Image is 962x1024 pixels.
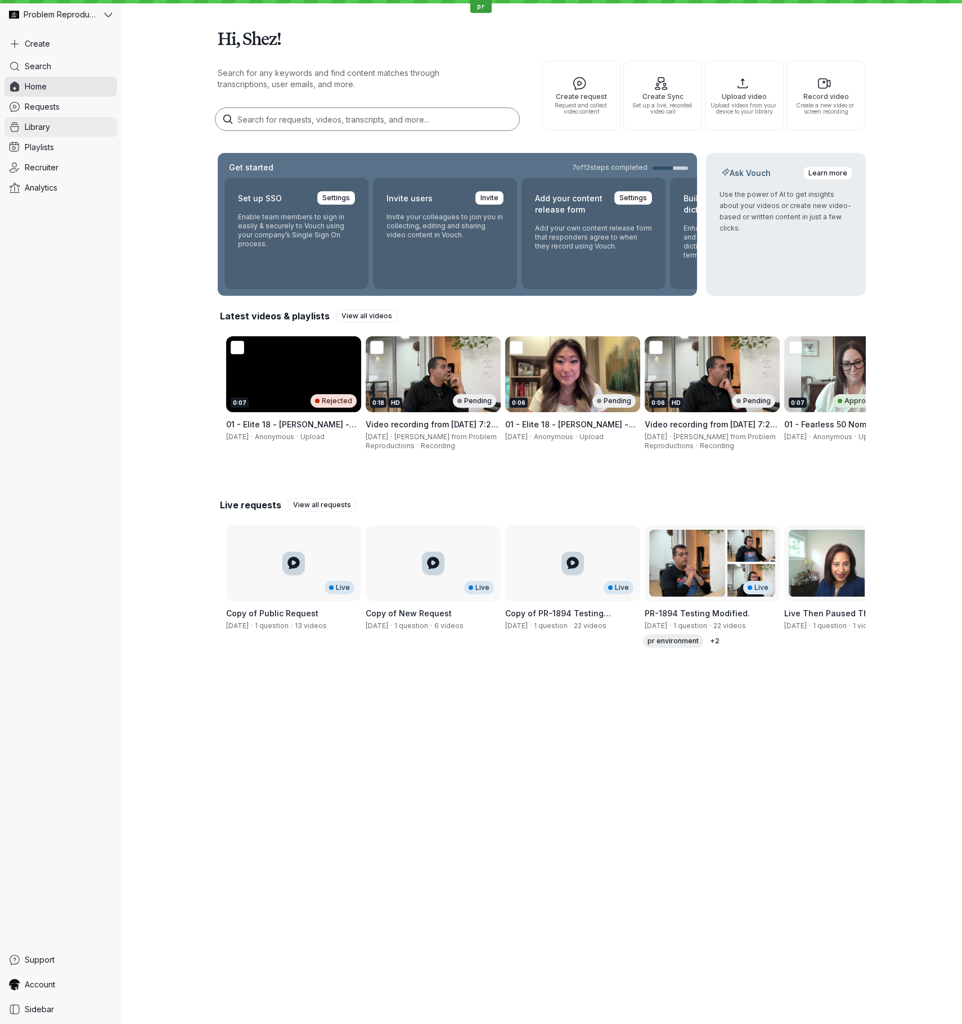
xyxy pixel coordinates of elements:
[813,432,852,441] span: Anonymous
[858,432,883,441] span: Upload
[628,102,697,115] span: Set up a live, recorded video call
[295,621,327,630] span: 13 videos
[480,192,498,204] span: Invite
[592,394,636,408] div: Pending
[645,419,777,440] span: Video recording from [DATE] 7:20 pm
[649,398,667,408] div: 0:06
[366,608,452,618] span: Copy of New Request
[25,81,47,92] span: Home
[25,162,59,173] span: Recruiter
[434,621,464,630] span: 6 videos
[227,162,276,173] h2: Get started
[5,975,117,995] a: Shez Katrak avatarAccount
[5,34,117,54] button: Create
[645,432,776,450] span: [PERSON_NAME] from Problem Reproductions
[238,213,355,249] p: Enable team members to sign in easily & securely to Vouch using your company’s Single Sign On pro...
[710,93,779,100] span: Upload video
[673,621,707,630] span: 1 question
[388,432,394,441] span: ·
[705,634,724,648] div: windows, browser: edge
[386,213,504,240] p: Invite your colleagues to join you in collecting, editing and sharing video content in Vouch.
[792,102,860,115] span: Create a new video or screen recording
[669,398,683,408] div: HD
[784,621,807,630] span: Created by Shez Katrak
[249,621,255,630] span: ·
[705,61,784,130] button: Upload videoUpload videos from your device to your library
[311,394,357,408] div: Rejected
[388,621,394,630] span: ·
[534,432,573,441] span: Anonymous
[505,419,636,452] span: 01 - Elite 18 - [PERSON_NAME] - What is your name, title, and company-.mp4
[786,61,865,130] button: Record videoCreate a new video or screen recording
[5,137,117,157] a: Playlists
[238,191,282,206] h2: Set up SSO
[336,309,397,323] a: View all videos
[684,191,756,217] h2: Build custom dictionary
[218,22,866,54] h1: Hi, Shez!
[5,97,117,117] a: Requests
[25,142,54,153] span: Playlists
[25,121,50,133] span: Library
[710,102,779,115] span: Upload videos from your device to your library
[5,950,117,970] a: Support
[789,398,807,408] div: 0:07
[25,979,55,990] span: Account
[220,310,330,322] h2: Latest videos & playlists
[619,192,647,204] span: Settings
[5,117,117,137] a: Library
[505,419,640,430] h3: 01 - Elite 18 - Esther Flammer - What is your name, title, and company-.mp4
[847,621,853,630] span: ·
[720,168,773,179] h2: Ask Vouch
[614,191,652,205] a: Settings
[366,419,501,430] h3: Video recording from 7 August 2025 at 7:22 pm
[643,634,703,648] div: pr environment
[510,398,528,408] div: 0:06
[366,621,388,630] span: Created by Shez Katrak
[366,432,497,450] span: [PERSON_NAME] from Problem Reproductions
[505,608,611,629] span: Copy of PR-1894 Testing Modified.
[366,419,498,440] span: Video recording from [DATE] 7:22 pm
[366,432,388,441] span: [DATE]
[294,432,300,441] span: ·
[9,10,19,20] img: Problem Reproductions avatar
[394,621,428,630] span: 1 question
[667,432,673,441] span: ·
[300,432,325,441] span: Upload
[231,398,249,408] div: 0:07
[803,166,852,180] a: Learn more
[322,192,350,204] span: Settings
[574,621,606,630] span: 22 videos
[226,419,357,452] span: 01 - Elite 18 - [PERSON_NAME] - What is your name, title, and company-.mp4
[645,419,780,430] h3: Video recording from 7 August 2025 at 7:20 pm
[808,168,847,179] span: Learn more
[5,56,117,76] a: Search
[249,432,255,441] span: ·
[807,621,813,630] span: ·
[547,102,615,115] span: Request and collect video content
[226,608,318,618] span: Copy of Public Request
[9,979,20,990] img: Shez Katrak avatar
[833,394,915,408] div: Approved - Internal
[528,432,534,441] span: ·
[784,419,907,452] span: 01 - Fearless 50 Nominees - [PERSON_NAME] - What is your name, title, and company-.mp4
[25,954,55,966] span: Support
[25,61,51,72] span: Search
[645,621,667,630] span: Created by Shez Katrak
[720,189,852,234] p: Use the power of AI to get insights about your videos or create new video-based or written conten...
[694,441,700,450] span: ·
[700,441,734,450] span: Recording
[453,394,496,408] div: Pending
[255,621,289,630] span: 1 question
[573,432,579,441] span: ·
[579,432,604,441] span: Upload
[293,499,351,511] span: View all requests
[645,608,750,618] span: PR-1894 Testing Modified.
[25,38,50,49] span: Create
[5,157,117,178] a: Recruiter
[852,432,858,441] span: ·
[535,224,652,251] p: Add your own content release form that responders agree to when they record using Vouch.
[226,432,249,441] span: [DATE]
[428,621,434,630] span: ·
[5,4,102,25] div: Problem Reproductions
[226,621,249,630] span: Created by Shez Katrak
